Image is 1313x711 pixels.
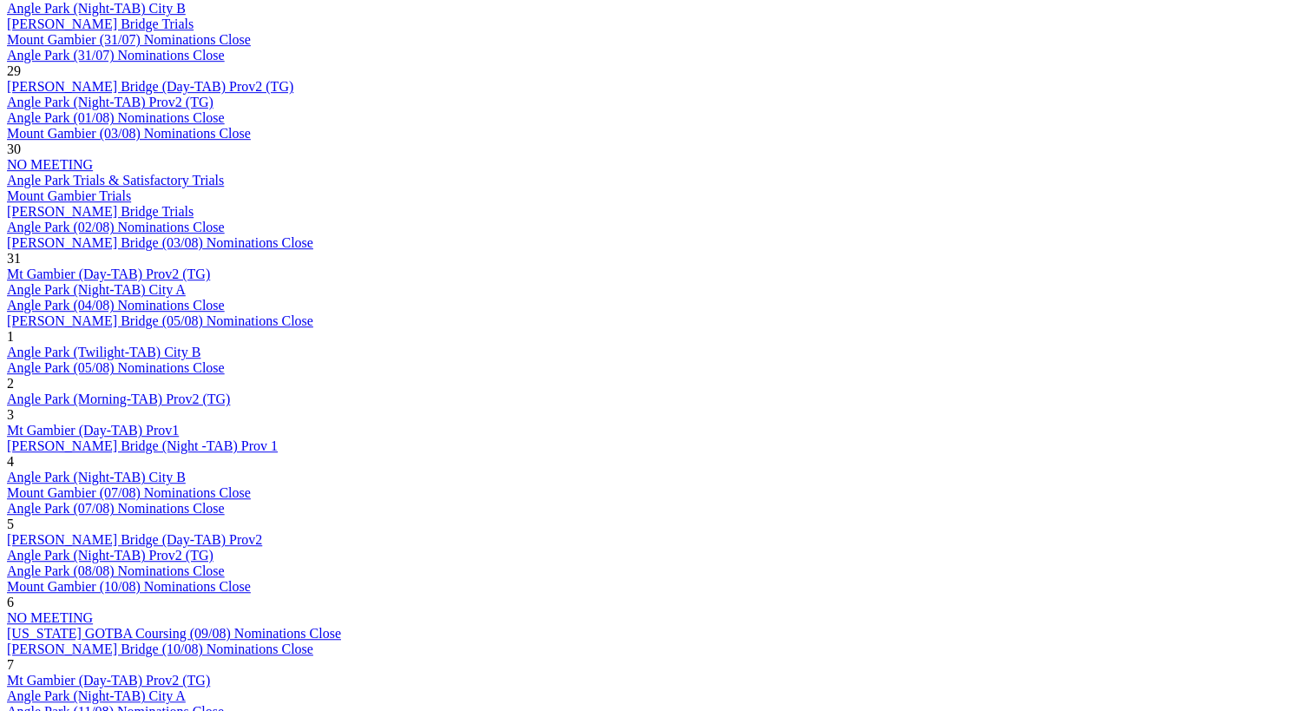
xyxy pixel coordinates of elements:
[7,688,186,703] a: Angle Park (Night-TAB) City A
[7,345,200,359] a: Angle Park (Twilight-TAB) City B
[7,282,186,297] a: Angle Park (Night-TAB) City A
[7,595,14,609] span: 6
[7,110,225,125] a: Angle Park (01/08) Nominations Close
[7,470,186,484] a: Angle Park (Night-TAB) City B
[7,1,186,16] a: Angle Park (Night-TAB) City B
[7,48,225,63] a: Angle Park (31/07) Nominations Close
[7,157,93,172] a: NO MEETING
[7,126,251,141] a: Mount Gambier (03/08) Nominations Close
[7,407,14,422] span: 3
[7,548,213,563] a: Angle Park (Night-TAB) Prov2 (TG)
[7,313,313,328] a: [PERSON_NAME] Bridge (05/08) Nominations Close
[7,376,14,391] span: 2
[7,16,194,31] a: [PERSON_NAME] Bridge Trials
[7,329,14,344] span: 1
[7,610,93,625] a: NO MEETING
[7,673,210,688] a: Mt Gambier (Day-TAB) Prov2 (TG)
[7,298,225,313] a: Angle Park (04/08) Nominations Close
[7,173,224,188] a: Angle Park Trials & Satisfactory Trials
[7,32,251,47] a: Mount Gambier (31/07) Nominations Close
[7,204,194,219] a: [PERSON_NAME] Bridge Trials
[7,579,251,594] a: Mount Gambier (10/08) Nominations Close
[7,438,278,453] a: [PERSON_NAME] Bridge (Night -TAB) Prov 1
[7,454,14,469] span: 4
[7,423,179,438] a: Mt Gambier (Day-TAB) Prov1
[7,626,341,641] a: [US_STATE] GOTBA Coursing (09/08) Nominations Close
[7,63,21,78] span: 29
[7,235,313,250] a: [PERSON_NAME] Bridge (03/08) Nominations Close
[7,517,14,531] span: 5
[7,563,225,578] a: Angle Park (08/08) Nominations Close
[7,360,225,375] a: Angle Park (05/08) Nominations Close
[7,267,210,281] a: Mt Gambier (Day-TAB) Prov2 (TG)
[7,532,262,547] a: [PERSON_NAME] Bridge (Day-TAB) Prov2
[7,485,251,500] a: Mount Gambier (07/08) Nominations Close
[7,95,213,109] a: Angle Park (Night-TAB) Prov2 (TG)
[7,79,293,94] a: [PERSON_NAME] Bridge (Day-TAB) Prov2 (TG)
[7,501,225,516] a: Angle Park (07/08) Nominations Close
[7,251,21,266] span: 31
[7,220,225,234] a: Angle Park (02/08) Nominations Close
[7,188,131,203] a: Mount Gambier Trials
[7,392,230,406] a: Angle Park (Morning-TAB) Prov2 (TG)
[7,142,21,156] span: 30
[7,642,313,656] a: [PERSON_NAME] Bridge (10/08) Nominations Close
[7,657,14,672] span: 7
